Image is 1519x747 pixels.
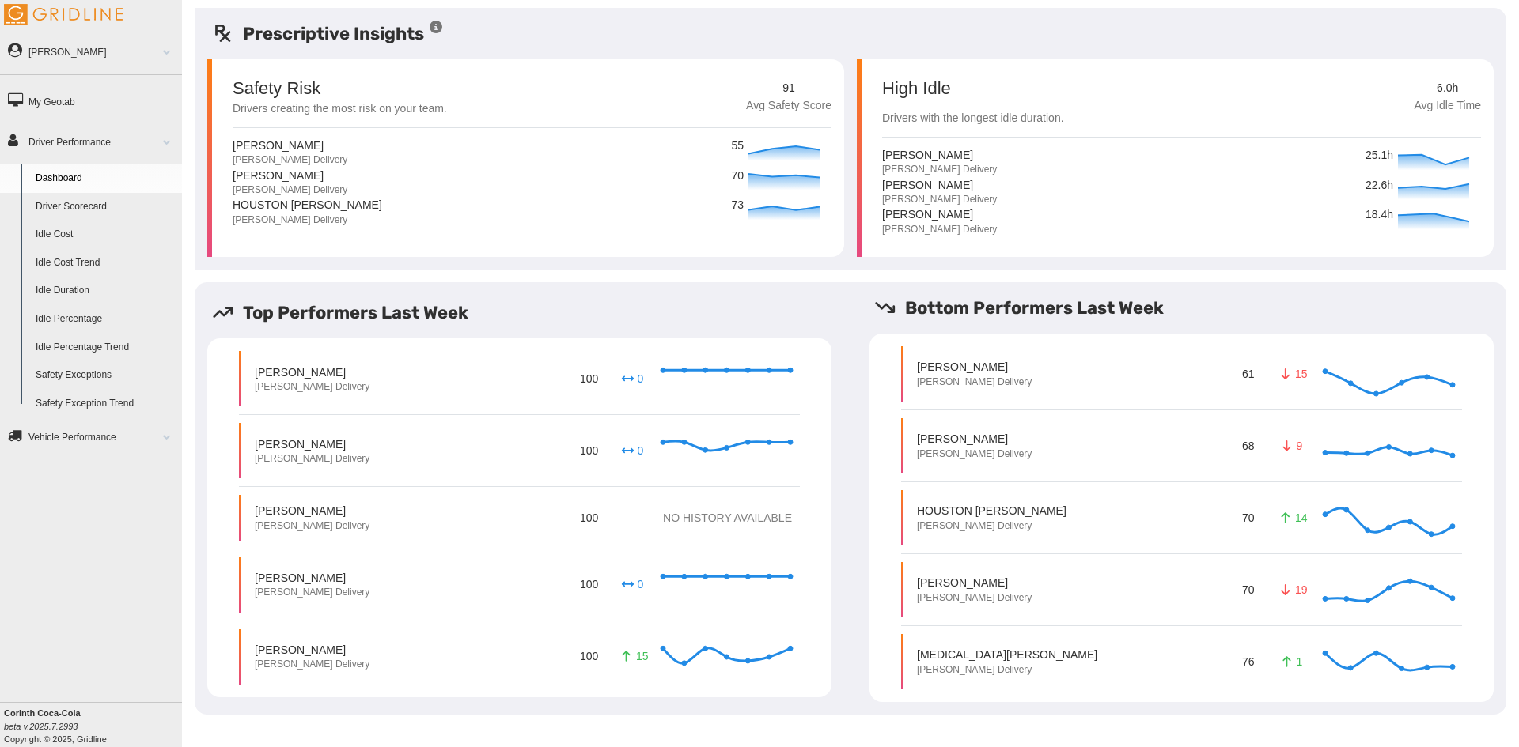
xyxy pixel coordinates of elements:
[233,213,382,227] p: [PERSON_NAME] Delivery
[1278,582,1304,598] p: 19
[1366,177,1394,194] p: 22.6h
[882,163,997,176] p: [PERSON_NAME] Delivery
[28,334,182,362] a: Idle Percentage Trend
[1239,579,1257,600] p: 70
[882,80,1064,97] p: High Idle
[212,300,844,326] h5: Top Performers Last Week
[28,390,182,418] a: Safety Exception Trend
[917,431,1032,447] p: [PERSON_NAME]
[233,168,347,183] p: [PERSON_NAME]
[917,359,1032,375] p: [PERSON_NAME]
[917,519,1066,533] p: [PERSON_NAME] Delivery
[1278,366,1304,382] p: 15
[577,646,600,667] p: 100
[882,110,1064,127] p: Drivers with the longest idle duration.
[255,519,369,533] p: [PERSON_NAME] Delivery
[28,305,182,334] a: Idle Percentage
[917,375,1032,389] p: [PERSON_NAME] Delivery
[233,153,347,167] p: [PERSON_NAME] Delivery
[4,708,81,718] b: Corinth Coca-Cola
[1239,435,1257,456] p: 68
[917,503,1066,519] p: Houston [PERSON_NAME]
[4,4,123,25] img: Gridline
[233,138,347,153] p: [PERSON_NAME]
[1278,438,1304,454] p: 9
[28,249,182,277] a: Idle Cost Trend
[882,177,997,193] p: [PERSON_NAME]
[577,507,600,528] p: 100
[882,193,997,206] p: [PERSON_NAME] Delivery
[1239,363,1257,384] p: 61
[233,183,347,197] p: [PERSON_NAME] Delivery
[917,647,1097,662] p: [MEDICAL_DATA][PERSON_NAME]
[731,197,744,214] p: 73
[255,436,369,452] p: [PERSON_NAME]
[255,364,369,380] p: [PERSON_NAME]
[577,440,600,462] p: 100
[233,197,382,213] p: Houston [PERSON_NAME]
[577,574,600,595] p: 100
[1414,80,1481,97] p: 6.0h
[577,368,600,390] p: 100
[731,168,744,185] p: 70
[4,722,78,731] i: beta v.2025.7.2993
[1366,206,1394,224] p: 18.4h
[619,371,645,387] p: 0
[619,443,645,458] p: 0
[746,97,831,115] p: Avg Safety Score
[917,663,1097,677] p: [PERSON_NAME] Delivery
[1239,507,1257,528] p: 70
[882,223,997,236] p: [PERSON_NAME] Delivery
[917,591,1032,605] p: [PERSON_NAME] Delivery
[746,80,831,97] p: 91
[255,570,369,586] p: [PERSON_NAME]
[4,707,182,745] div: Copyright © 2025, Gridline
[28,193,182,221] a: Driver Scorecard
[731,138,744,155] p: 55
[1239,651,1257,672] p: 76
[1278,654,1304,670] p: 1
[882,206,997,222] p: [PERSON_NAME]
[255,380,369,394] p: [PERSON_NAME] Delivery
[28,361,182,390] a: Safety Exceptions
[233,80,320,97] p: Safety Risk
[28,221,182,249] a: Idle Cost
[1278,510,1304,526] p: 14
[631,510,792,526] p: NO HISTORY AVAILABLE
[917,575,1032,590] p: [PERSON_NAME]
[28,164,182,193] a: Dashboard
[619,648,645,664] p: 15
[255,503,369,519] p: [PERSON_NAME]
[255,586,369,599] p: [PERSON_NAME] Delivery
[917,447,1032,461] p: [PERSON_NAME] Delivery
[1414,97,1481,115] p: Avg Idle Time
[255,642,369,658] p: [PERSON_NAME]
[255,658,369,671] p: [PERSON_NAME] Delivery
[1366,147,1394,164] p: 25.1h
[874,295,1506,321] h5: Bottom Performers Last Week
[255,452,369,466] p: [PERSON_NAME] Delivery
[619,576,645,592] p: 0
[212,21,444,47] h5: Prescriptive Insights
[233,100,447,118] p: Drivers creating the most risk on your team.
[882,147,997,163] p: [PERSON_NAME]
[28,277,182,305] a: Idle Duration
